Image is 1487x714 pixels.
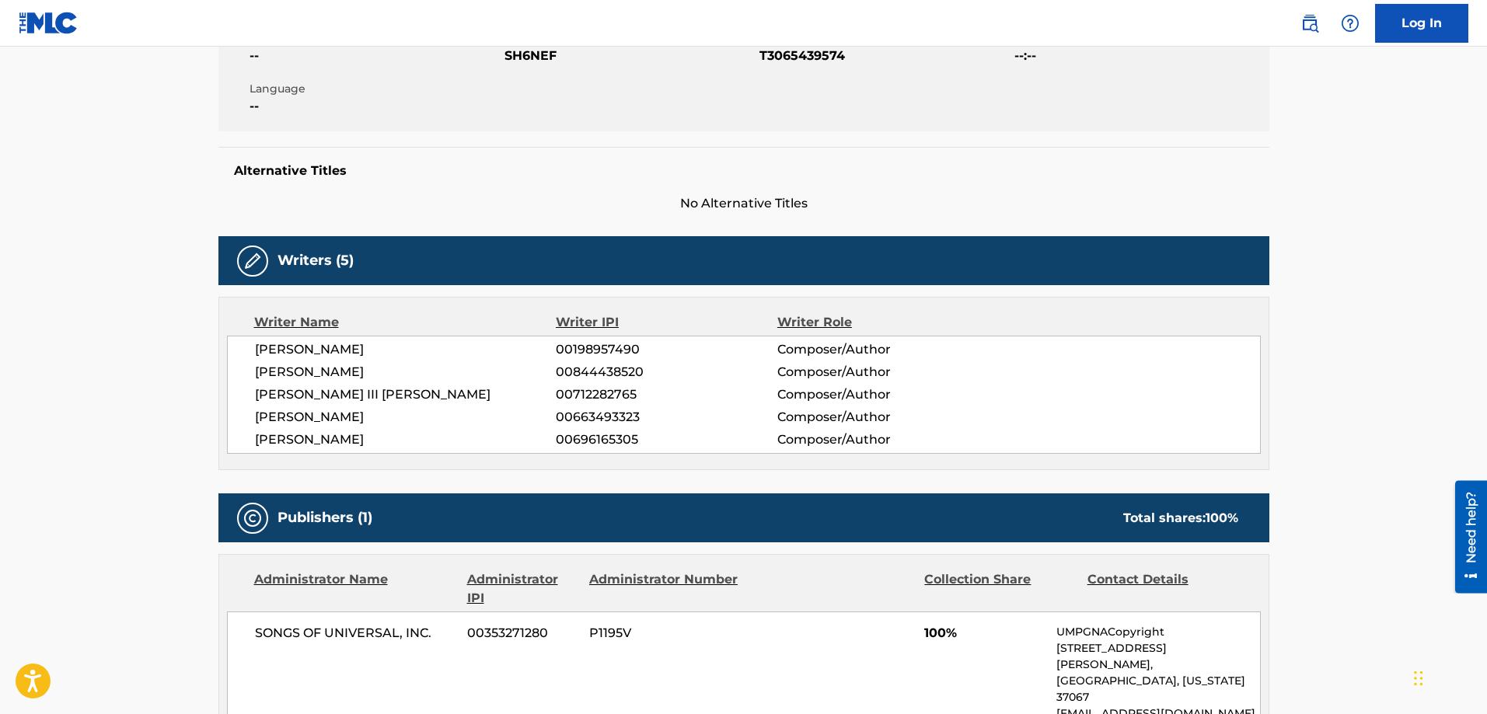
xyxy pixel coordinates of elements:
[1409,639,1487,714] iframe: Chat Widget
[250,81,501,97] span: Language
[504,47,756,65] span: SH6NEF
[924,624,1045,643] span: 100%
[255,363,557,381] span: [PERSON_NAME]
[254,570,456,608] div: Administrator Name
[924,570,1075,608] div: Collection Share
[1056,624,1259,640] p: UMPGNACopyright
[250,47,501,65] span: --
[777,408,979,427] span: Composer/Author
[1341,14,1360,33] img: help
[777,340,979,359] span: Composer/Author
[1123,509,1238,528] div: Total shares:
[467,570,578,608] div: Administrator IPI
[589,624,740,643] span: P1195V
[255,340,557,359] span: [PERSON_NAME]
[19,12,79,34] img: MLC Logo
[255,385,557,404] span: [PERSON_NAME] III [PERSON_NAME]
[1443,481,1487,594] iframe: Resource Center
[250,97,501,116] span: --
[255,430,557,449] span: [PERSON_NAME]
[255,624,456,643] span: SONGS OF UNIVERSAL, INC.
[556,430,777,449] span: 00696165305
[1087,570,1238,608] div: Contact Details
[218,194,1269,213] span: No Alternative Titles
[1335,8,1366,39] div: Help
[759,47,1011,65] span: T3065439574
[278,252,354,270] h5: Writers (5)
[556,363,777,381] span: 00844438520
[556,340,777,359] span: 00198957490
[467,624,578,643] span: 00353271280
[556,385,777,404] span: 00712282765
[1375,4,1468,43] a: Log In
[777,313,979,332] div: Writer Role
[254,313,557,332] div: Writer Name
[243,252,262,270] img: Writers
[1294,8,1325,39] a: Public Search
[777,363,979,381] span: Composer/Author
[777,430,979,449] span: Composer/Author
[243,509,262,528] img: Publishers
[556,313,777,332] div: Writer IPI
[1056,673,1259,705] p: [GEOGRAPHIC_DATA], [US_STATE] 37067
[777,385,979,404] span: Composer/Author
[589,570,740,608] div: Administrator Number
[255,408,557,427] span: [PERSON_NAME]
[234,163,1254,179] h5: Alternative Titles
[556,408,777,427] span: 00663493323
[1056,640,1259,673] p: [STREET_ADDRESS][PERSON_NAME],
[1414,655,1423,702] div: Drag
[1300,14,1319,33] img: search
[278,509,372,527] h5: Publishers (1)
[17,11,38,82] div: Need help?
[1014,47,1265,65] span: --:--
[1206,510,1238,525] span: 100 %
